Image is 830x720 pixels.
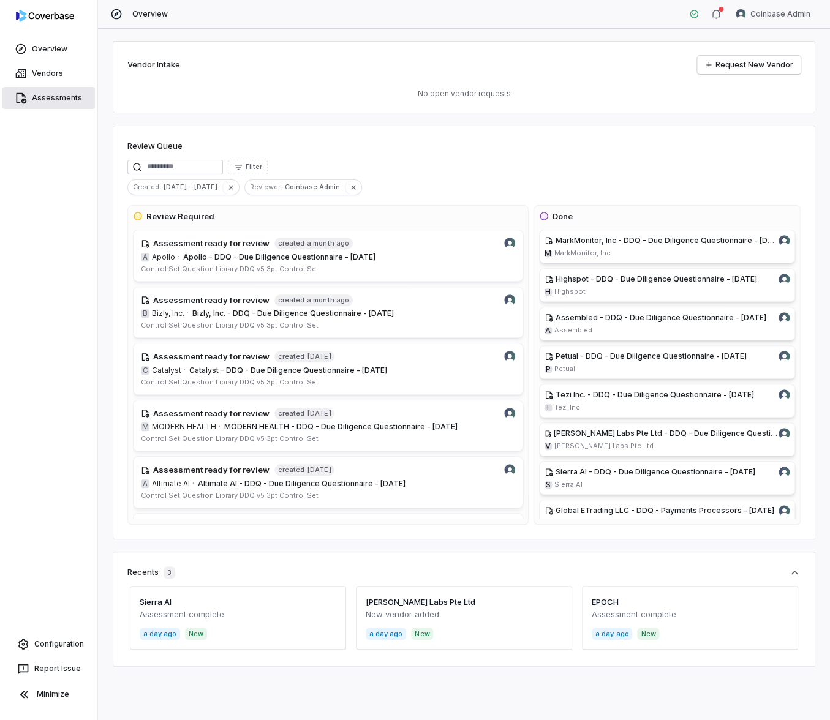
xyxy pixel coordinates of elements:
[697,56,801,74] a: Request New Vendor
[153,408,270,420] h4: Assessment ready for review
[278,239,304,248] span: created
[141,491,319,500] span: Control Set: Question Library DDQ v5 3pt Control Set
[2,62,95,84] a: Vendors
[278,409,304,418] span: created
[539,422,795,456] a: [PERSON_NAME] Labs Pte Ltd - DDQ - Due Diligence Questionnaire - [DATE]Coinbase Admin avatarV[PER...
[192,479,194,489] span: ·
[504,351,515,362] img: Coinbase Admin avatar
[245,181,285,192] span: Reviewer :
[133,230,523,282] a: Coinbase Admin avatarAssessment ready for reviewcreateda month agoAApollo·Apollo - DDQ - Due Dili...
[127,566,801,579] button: Recents3
[539,230,795,263] a: MarkMonitor, Inc - DDQ - Due Diligence Questionnaire - [DATE]Coinbase Admin avatarMMarkMonitor, Inc
[554,326,592,335] span: Assembled
[555,236,784,245] span: MarkMonitor, Inc - DDQ - Due Diligence Questionnaire - [DATE]
[152,479,190,489] span: Altimate AI
[779,389,790,400] img: Coinbase Admin avatar
[278,352,304,361] span: created
[164,181,222,192] span: [DATE] - [DATE]
[246,162,262,171] span: Filter
[278,465,304,474] span: created
[556,467,755,476] span: Sierra AI - DDQ - Due Diligence Questionnaire - [DATE]
[153,238,270,250] h4: Assessment ready for review
[539,345,795,379] a: Petual - DDQ - Due Diligence Questionnaire - [DATE]Coinbase Admin avatarPPetual
[2,38,95,60] a: Overview
[556,313,766,322] span: Assembled - DDQ - Due Diligence Questionnaire - [DATE]
[133,456,523,508] a: Coinbase Admin avatarAssessment ready for reviewcreated[DATE]AAltimate AI·Altimate AI - DDQ - Due...
[127,566,175,579] div: Recents
[554,441,654,451] span: [PERSON_NAME] Labs Pte Ltd
[556,351,747,361] span: Petual - DDQ - Due Diligence Questionnaire - [DATE]
[779,235,790,246] img: Coinbase Admin avatar
[152,366,181,375] span: Catalyst
[779,312,790,323] img: Coinbase Admin avatar
[127,140,183,152] h1: Review Queue
[141,434,319,443] span: Control Set: Question Library DDQ v5 3pt Control Set
[5,658,92,680] button: Report Issue
[556,506,774,515] span: Global ETrading LLC - DDQ - Payments Processors - [DATE]
[153,464,270,476] h4: Assessment ready for review
[779,428,790,439] img: Coinbase Admin avatar
[750,9,810,19] span: Coinbase Admin
[504,464,515,475] img: Coinbase Admin avatar
[307,352,331,361] span: [DATE]
[307,239,349,248] span: a month ago
[779,505,790,516] img: Coinbase Admin avatar
[736,9,745,19] img: Coinbase Admin avatar
[198,479,406,488] span: Altimate AI - DDQ - Due Diligence Questionnaire - [DATE]
[164,566,175,579] span: 3
[152,309,184,318] span: Bizly, Inc.
[152,422,216,432] span: MODERN HEALTH
[132,9,168,19] span: Overview
[228,160,268,174] button: Filter
[307,465,331,474] span: [DATE]
[556,274,757,283] span: Highspot - DDQ - Due Diligence Questionnaire - [DATE]
[189,366,387,375] span: Catalyst - DDQ - Due Diligence Questionnaire - [DATE]
[504,238,515,249] img: Coinbase Admin avatar
[146,211,214,223] h3: Review Required
[183,252,375,261] span: Apollo - DDQ - Due Diligence Questionnaire - [DATE]
[554,287,586,296] span: Highspot
[554,364,575,373] span: Petual
[133,400,523,452] a: Coinbase Admin avatarAssessment ready for reviewcreated[DATE]MMODERN HEALTH·MODERN HEALTH - DDQ -...
[366,597,475,607] a: [PERSON_NAME] Labs Pte Ltd
[554,249,611,258] span: MarkMonitor, Inc
[539,307,795,340] a: Assembled - DDQ - Due Diligence Questionnaire - [DATE]Coinbase Admin avatarAAssembled
[592,597,619,607] a: EPOCH
[219,422,221,432] span: ·
[141,264,319,273] span: Control Set: Question Library DDQ v5 3pt Control Set
[779,467,790,478] img: Coinbase Admin avatar
[278,296,304,305] span: created
[554,403,582,412] span: Tezi Inc.
[504,294,515,306] img: Coinbase Admin avatar
[539,384,795,418] a: Tezi Inc. - DDQ - Due Diligence Questionnaire - [DATE]Coinbase Admin avatarTTezi Inc.
[504,408,515,419] img: Coinbase Admin avatar
[779,351,790,362] img: Coinbase Admin avatar
[307,409,331,418] span: [DATE]
[728,5,818,23] button: Coinbase Admin avatarCoinbase Admin
[224,422,458,431] span: MODERN HEALTH - DDQ - Due Diligence Questionnaire - [DATE]
[178,252,179,262] span: ·
[556,390,754,399] span: Tezi Inc. - DDQ - Due Diligence Questionnaire - [DATE]
[539,268,795,302] a: Highspot - DDQ - Due Diligence Questionnaire - [DATE]Coinbase Admin avatarHHighspot
[133,343,523,395] a: Coinbase Admin avatarAssessment ready for reviewcreated[DATE]CCatalyst·Catalyst - DDQ - Due Dilig...
[779,274,790,285] img: Coinbase Admin avatar
[187,309,189,318] span: ·
[133,287,523,339] a: Coinbase Admin avatarAssessment ready for reviewcreateda month agoBBizly, Inc.·Bizly, Inc. - DDQ ...
[141,378,319,386] span: Control Set: Question Library DDQ v5 3pt Control Set
[554,519,621,528] span: Global ETrading LLC
[5,633,92,655] a: Configuration
[539,461,795,495] a: Sierra AI - DDQ - Due Diligence Questionnaire - [DATE]Coinbase Admin avatarSSierra AI
[285,181,345,192] span: Coinbase Admin
[307,296,349,305] span: a month ago
[184,366,186,375] span: ·
[2,87,95,109] a: Assessments
[153,294,270,307] h4: Assessment ready for review
[128,181,164,192] span: Created :
[140,597,172,607] a: Sierra AI
[553,211,573,223] h3: Done
[153,351,270,363] h4: Assessment ready for review
[554,480,583,489] span: Sierra AI
[539,500,795,533] a: Global ETrading LLC - DDQ - Payments Processors - [DATE]Coinbase Admin avatarGGlobal ETrading LLC
[152,252,175,262] span: Apollo
[141,321,319,329] span: Control Set: Question Library DDQ v5 3pt Control Set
